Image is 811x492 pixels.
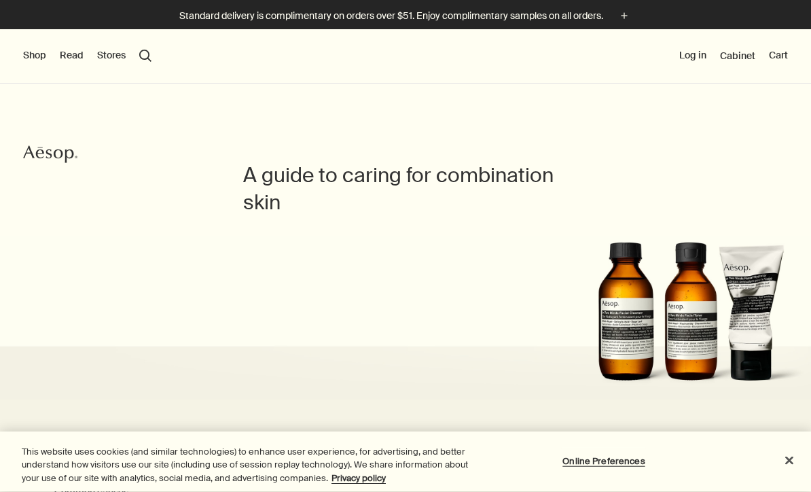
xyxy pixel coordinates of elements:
[679,49,706,63] button: Log in
[243,162,568,216] h1: A guide to caring for combination skin
[331,472,386,484] a: More information about your privacy, opens in a new tab
[179,8,632,24] button: Standard delivery is complimentary on orders over $51. Enjoy complimentary samples on all orders.
[179,9,603,23] p: Standard delivery is complimentary on orders over $51. Enjoy complimentary samples on all orders.
[23,49,46,63] button: Shop
[23,144,77,164] svg: Aesop
[22,445,486,485] div: This website uses cookies (and similar technologies) to enhance user experience, for advertising,...
[97,49,126,63] button: Stores
[23,29,151,84] nav: primary
[60,49,84,63] button: Read
[20,141,81,171] a: Aesop
[769,49,788,63] button: Cart
[561,447,646,474] button: Online Preferences, Opens the preference center dialog
[139,50,151,62] button: Open search
[720,50,755,62] a: Cabinet
[679,29,788,84] nav: supplementary
[774,445,804,475] button: Close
